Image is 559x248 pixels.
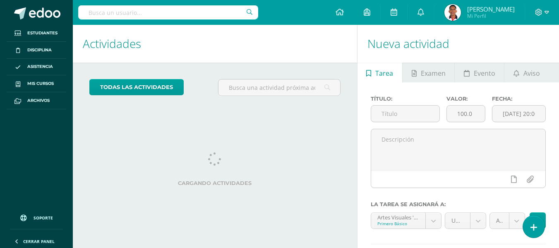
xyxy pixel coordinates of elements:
input: Busca una actividad próxima aquí... [218,79,340,96]
label: Título: [371,96,440,102]
span: Archivos [27,97,50,104]
div: Primero Básico [377,221,420,226]
span: Unidad 3 [451,213,464,229]
a: Unidad 3 [445,213,486,229]
a: Tarea [357,63,402,82]
label: Cargando actividades [89,180,341,186]
img: bbe31b637bae6f76c657eb9e9fee595e.png [444,4,461,21]
span: Soporte [34,215,53,221]
span: Aviso [523,63,540,83]
input: Busca un usuario... [78,5,258,19]
a: Soporte [10,207,63,227]
label: Fecha: [492,96,546,102]
a: Estudiantes [7,25,66,42]
a: todas las Actividades [89,79,184,95]
a: Disciplina [7,42,66,59]
span: Estudiantes [27,30,58,36]
input: Puntos máximos [447,106,485,122]
a: ACTITUDINAL (15.0pts) [490,213,525,229]
a: Evento [455,63,504,82]
span: Asistencia [27,63,53,70]
span: Cerrar panel [23,238,55,244]
a: Archivos [7,92,66,109]
span: Examen [421,63,446,83]
span: Mis cursos [27,80,54,87]
a: Artes Visuales '1.1'Primero Básico [371,213,441,229]
a: Asistencia [7,59,66,76]
h1: Actividades [83,25,347,63]
span: Tarea [375,63,393,83]
h1: Nueva actividad [367,25,549,63]
span: Mi Perfil [467,12,515,19]
input: Fecha de entrega [492,106,545,122]
a: Aviso [504,63,549,82]
input: Título [371,106,439,122]
label: Valor: [446,96,485,102]
span: [PERSON_NAME] [467,5,515,13]
label: La tarea se asignará a: [371,201,546,207]
span: Evento [474,63,495,83]
span: Disciplina [27,47,52,53]
a: Examen [403,63,454,82]
a: Mis cursos [7,75,66,92]
div: Artes Visuales '1.1' [377,213,420,221]
span: ACTITUDINAL (15.0pts) [496,213,503,229]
